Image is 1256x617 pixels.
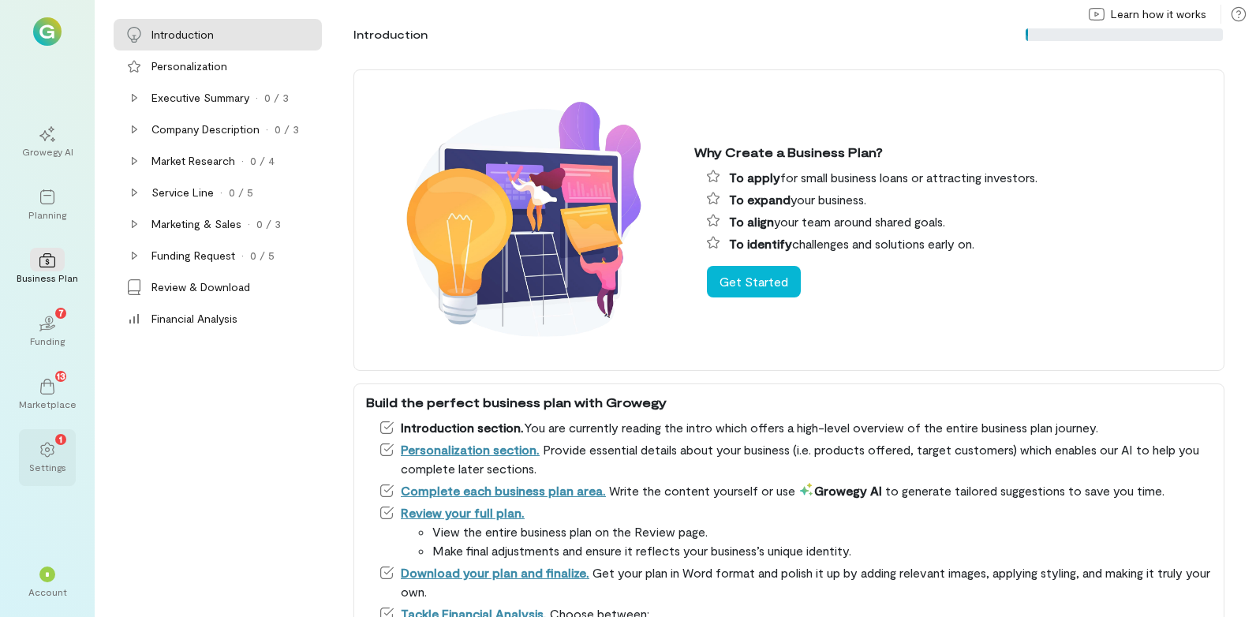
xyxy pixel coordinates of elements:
[707,212,1212,231] li: your team around shared goals.
[729,192,791,207] span: To expand
[28,208,66,221] div: Planning
[729,170,780,185] span: To apply
[151,216,241,232] div: Marketing & Sales
[694,143,1212,162] div: Why Create a Business Plan?
[19,429,76,486] a: Settings
[151,90,249,106] div: Executive Summary
[28,585,67,598] div: Account
[19,177,76,234] a: Planning
[19,398,77,410] div: Marketplace
[58,305,64,320] span: 7
[256,90,258,106] div: ·
[229,185,253,200] div: 0 / 5
[401,505,525,520] a: Review your full plan.
[401,565,589,580] a: Download your plan and finalize.
[57,368,65,383] span: 13
[250,248,275,264] div: 0 / 5
[432,522,1212,541] li: View the entire business plan on the Review page.
[379,418,1212,437] li: You are currently reading the intro which offers a high-level overview of the entire business pla...
[707,190,1212,209] li: your business.
[19,303,76,360] a: Funding
[220,185,222,200] div: ·
[366,79,682,361] img: Why create a business plan
[151,185,214,200] div: Service Line
[432,541,1212,560] li: Make final adjustments and ensure it reflects your business’s unique identity.
[19,366,76,423] a: Marketplace
[59,432,62,446] span: 1
[379,563,1212,601] li: Get your plan in Word format and polish it up by adding relevant images, applying styling, and ma...
[1111,6,1206,22] span: Learn how it works
[241,248,244,264] div: ·
[401,442,540,457] a: Personalization section.
[19,554,76,611] div: *Account
[256,216,281,232] div: 0 / 3
[250,153,275,169] div: 0 / 4
[707,168,1212,187] li: for small business loans or attracting investors.
[241,153,244,169] div: ·
[379,481,1212,500] li: Write the content yourself or use to generate tailored suggestions to save you time.
[22,145,73,158] div: Growegy AI
[707,234,1212,253] li: challenges and solutions early on.
[151,311,237,327] div: Financial Analysis
[151,153,235,169] div: Market Research
[19,114,76,170] a: Growegy AI
[151,27,214,43] div: Introduction
[379,440,1212,478] li: Provide essential details about your business (i.e. products offered, target customers) which ena...
[19,240,76,297] a: Business Plan
[401,483,606,498] a: Complete each business plan area.
[401,420,524,435] span: Introduction section.
[729,214,774,229] span: To align
[275,122,299,137] div: 0 / 3
[266,122,268,137] div: ·
[17,271,78,284] div: Business Plan
[248,216,250,232] div: ·
[151,58,227,74] div: Personalization
[29,461,66,473] div: Settings
[151,122,260,137] div: Company Description
[729,236,792,251] span: To identify
[353,27,428,43] div: Introduction
[366,393,1212,412] div: Build the perfect business plan with Growegy
[707,266,801,297] button: Get Started
[151,248,235,264] div: Funding Request
[30,335,65,347] div: Funding
[798,483,882,498] span: Growegy AI
[264,90,289,106] div: 0 / 3
[151,279,250,295] div: Review & Download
